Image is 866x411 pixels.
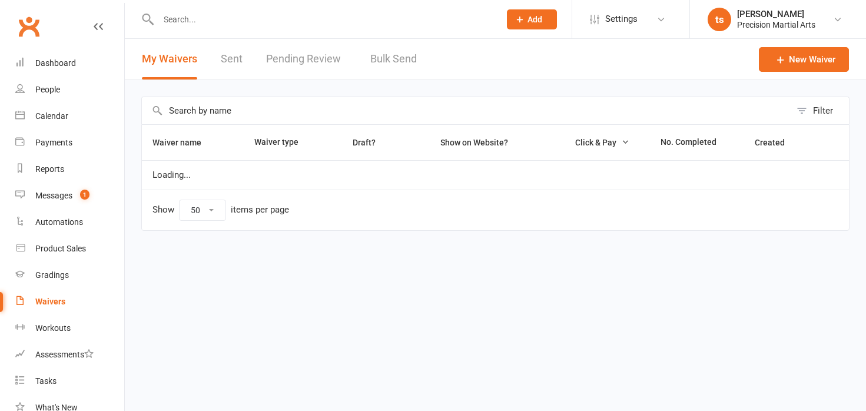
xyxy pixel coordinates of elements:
[35,350,94,359] div: Assessments
[15,77,124,103] a: People
[15,236,124,262] a: Product Sales
[35,244,86,253] div: Product Sales
[35,376,57,386] div: Tasks
[759,47,849,72] a: New Waiver
[35,323,71,333] div: Workouts
[266,39,347,79] a: Pending Review
[231,205,289,215] div: items per page
[15,342,124,368] a: Assessments
[575,138,616,147] span: Click & Pay
[755,138,798,147] span: Created
[755,135,798,150] button: Created
[15,50,124,77] a: Dashboard
[737,9,815,19] div: [PERSON_NAME]
[152,200,289,221] div: Show
[80,190,89,200] span: 1
[370,39,417,79] a: Bulk Send
[605,6,638,32] span: Settings
[142,39,197,79] button: My Waivers
[35,164,64,174] div: Reports
[15,289,124,315] a: Waivers
[15,315,124,342] a: Workouts
[15,130,124,156] a: Payments
[15,209,124,236] a: Automations
[35,217,83,227] div: Automations
[791,97,849,124] button: Filter
[244,125,324,160] th: Waiver type
[155,11,492,28] input: Search...
[813,104,833,118] div: Filter
[35,191,72,200] div: Messages
[353,138,376,147] span: Draft?
[152,138,214,147] span: Waiver name
[142,97,791,124] input: Search by name
[35,58,76,68] div: Dashboard
[35,111,68,121] div: Calendar
[35,85,60,94] div: People
[430,135,521,150] button: Show on Website?
[737,19,815,30] div: Precision Martial Arts
[142,160,849,190] td: Loading...
[527,15,542,24] span: Add
[15,103,124,130] a: Calendar
[15,183,124,209] a: Messages 1
[15,368,124,395] a: Tasks
[650,125,745,160] th: No. Completed
[440,138,508,147] span: Show on Website?
[35,138,72,147] div: Payments
[708,8,731,31] div: ts
[15,156,124,183] a: Reports
[342,135,389,150] button: Draft?
[14,12,44,41] a: Clubworx
[221,39,243,79] a: Sent
[507,9,557,29] button: Add
[152,135,214,150] button: Waiver name
[15,262,124,289] a: Gradings
[35,270,69,280] div: Gradings
[35,297,65,306] div: Waivers
[565,135,629,150] button: Click & Pay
